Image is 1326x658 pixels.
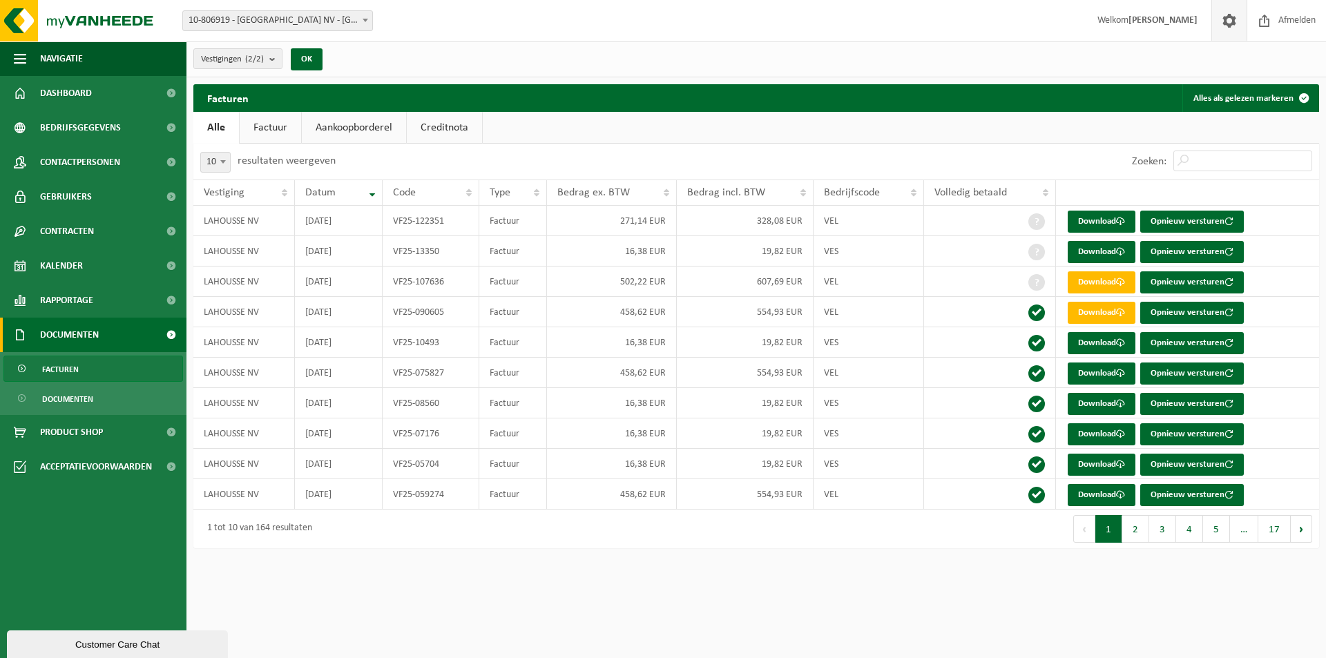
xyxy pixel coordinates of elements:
span: Rapportage [40,283,93,318]
td: [DATE] [295,327,383,358]
span: Navigatie [40,41,83,76]
td: VEL [814,267,924,297]
span: Facturen [42,356,79,383]
label: resultaten weergeven [238,155,336,166]
td: VES [814,449,924,479]
button: 17 [1258,515,1291,543]
td: 502,22 EUR [547,267,677,297]
a: Download [1068,423,1135,445]
td: VES [814,418,924,449]
a: Alle [193,112,239,144]
td: Factuur [479,388,546,418]
a: Aankoopborderel [302,112,406,144]
button: Next [1291,515,1312,543]
span: Datum [305,187,336,198]
div: 1 tot 10 van 164 resultaten [200,516,312,541]
span: Dashboard [40,76,92,110]
span: 10 [201,153,230,172]
count: (2/2) [245,55,264,64]
td: VF25-08560 [383,388,479,418]
iframe: chat widget [7,628,231,658]
button: Opnieuw versturen [1140,271,1244,293]
span: Acceptatievoorwaarden [40,449,152,484]
span: Documenten [40,318,99,352]
span: 10-806919 - LAHOUSSE NV - PASSENDALE [182,10,373,31]
span: Gebruikers [40,180,92,214]
a: Download [1068,362,1135,385]
td: 19,82 EUR [677,236,814,267]
td: VF25-07176 [383,418,479,449]
button: Vestigingen(2/2) [193,48,282,69]
a: Facturen [3,356,183,382]
td: Factuur [479,206,546,236]
button: Opnieuw versturen [1140,484,1244,506]
td: 458,62 EUR [547,479,677,510]
span: Type [490,187,510,198]
td: VF25-13350 [383,236,479,267]
a: Download [1068,393,1135,415]
button: Opnieuw versturen [1140,454,1244,476]
td: [DATE] [295,418,383,449]
td: [DATE] [295,358,383,388]
td: 16,38 EUR [547,418,677,449]
button: 4 [1176,515,1203,543]
td: LAHOUSSE NV [193,479,295,510]
span: Bedrag incl. BTW [687,187,765,198]
td: VF25-059274 [383,479,479,510]
button: 5 [1203,515,1230,543]
td: 19,82 EUR [677,388,814,418]
td: VF25-090605 [383,297,479,327]
td: VES [814,236,924,267]
button: Previous [1073,515,1095,543]
td: VF25-05704 [383,449,479,479]
span: Bedrag ex. BTW [557,187,630,198]
td: Factuur [479,358,546,388]
td: LAHOUSSE NV [193,327,295,358]
td: VES [814,327,924,358]
td: LAHOUSSE NV [193,236,295,267]
strong: [PERSON_NAME] [1128,15,1198,26]
span: Code [393,187,416,198]
button: 1 [1095,515,1122,543]
span: Documenten [42,386,93,412]
button: Alles als gelezen markeren [1182,84,1318,112]
td: VF25-10493 [383,327,479,358]
a: Documenten [3,385,183,412]
td: VEL [814,358,924,388]
td: 19,82 EUR [677,418,814,449]
span: Contactpersonen [40,145,120,180]
td: 458,62 EUR [547,358,677,388]
td: VEL [814,479,924,510]
td: [DATE] [295,388,383,418]
a: Download [1068,332,1135,354]
span: Volledig betaald [934,187,1007,198]
td: Factuur [479,479,546,510]
td: LAHOUSSE NV [193,206,295,236]
td: VEL [814,206,924,236]
button: OK [291,48,323,70]
td: VES [814,388,924,418]
td: 16,38 EUR [547,236,677,267]
td: 554,93 EUR [677,479,814,510]
td: VF25-122351 [383,206,479,236]
a: Download [1068,271,1135,293]
a: Creditnota [407,112,482,144]
button: Opnieuw versturen [1140,211,1244,233]
td: [DATE] [295,236,383,267]
td: Factuur [479,267,546,297]
span: Kalender [40,249,83,283]
span: Product Shop [40,415,103,449]
td: Factuur [479,236,546,267]
td: 607,69 EUR [677,267,814,297]
h2: Facturen [193,84,262,111]
button: 2 [1122,515,1149,543]
td: [DATE] [295,206,383,236]
td: LAHOUSSE NV [193,297,295,327]
span: Bedrijfsgegevens [40,110,121,145]
label: Zoeken: [1132,156,1166,167]
td: Factuur [479,418,546,449]
td: 16,38 EUR [547,449,677,479]
button: Opnieuw versturen [1140,332,1244,354]
span: Contracten [40,214,94,249]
